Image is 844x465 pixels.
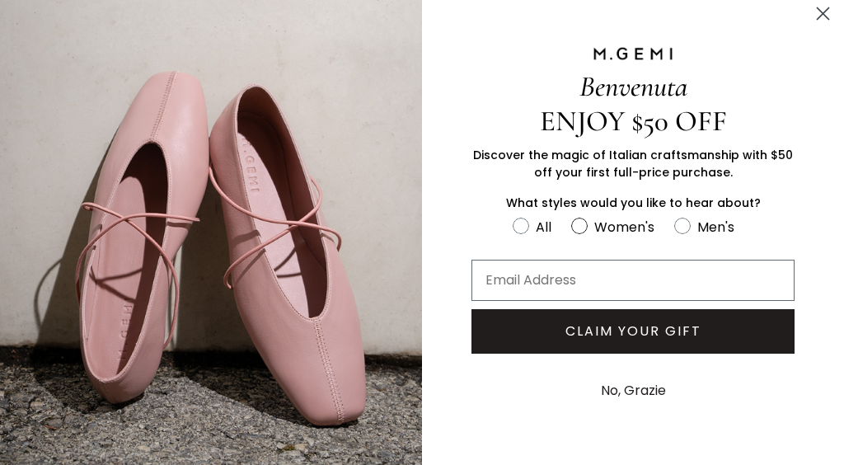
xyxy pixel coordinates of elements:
div: All [536,217,551,237]
span: ENJOY $50 OFF [540,104,727,139]
div: Women's [594,217,654,237]
span: What styles would you like to hear about? [506,195,761,211]
button: No, Grazie [593,370,674,411]
input: Email Address [471,260,795,301]
span: Discover the magic of Italian craftsmanship with $50 off your first full-price purchase. [473,147,793,181]
span: Benvenuta [579,69,687,104]
div: Men's [697,217,734,237]
img: M.GEMI [592,46,674,61]
button: CLAIM YOUR GIFT [471,309,795,354]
